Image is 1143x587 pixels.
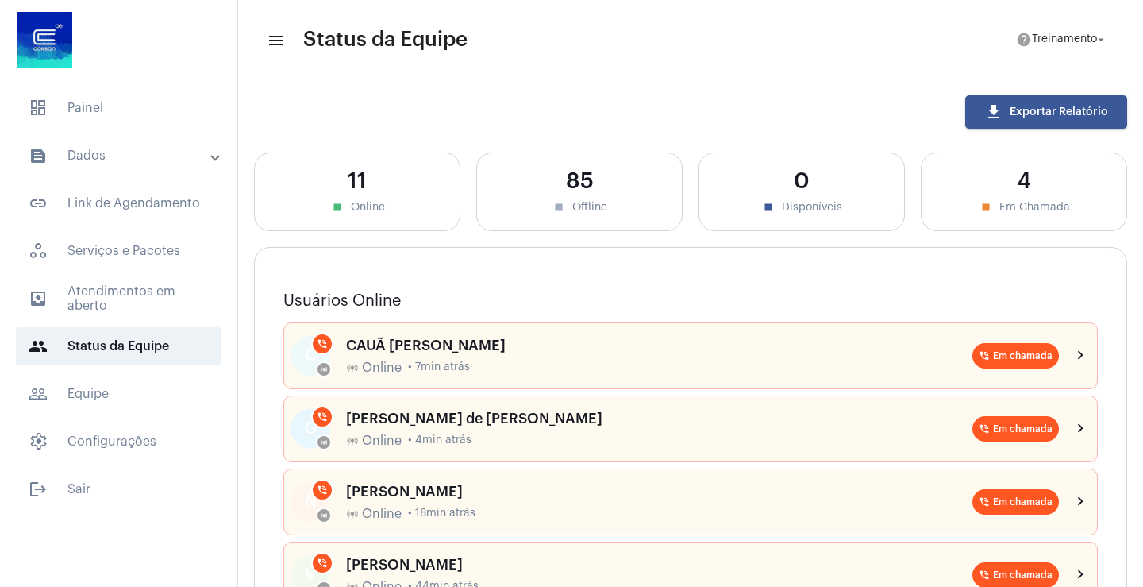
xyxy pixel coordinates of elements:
[13,8,76,71] img: d4669ae0-8c07-2337-4f67-34b0df7f5ae4.jpeg
[271,169,444,194] div: 11
[16,327,221,365] span: Status da Equipe
[937,169,1110,194] div: 4
[291,336,330,376] div: C
[346,361,359,374] mat-icon: online_prediction
[29,289,48,308] mat-icon: sidenav icon
[10,137,237,175] mat-expansion-panel-header: sidenav iconDados
[1072,566,1091,585] mat-icon: chevron_right
[979,496,990,508] mat-icon: phone_in_talk
[1006,24,1118,56] button: Treinamento
[291,482,330,522] div: N
[29,146,48,165] mat-icon: sidenav icon
[29,98,48,118] span: sidenav icon
[330,200,344,214] mat-icon: stop
[979,200,993,214] mat-icon: stop
[16,375,221,413] span: Equipe
[346,434,359,447] mat-icon: online_prediction
[984,106,1108,118] span: Exportar Relatório
[979,570,990,581] mat-icon: phone_in_talk
[408,361,470,373] span: • 7min atrás
[303,27,468,52] span: Status da Equipe
[320,438,328,446] mat-icon: online_prediction
[283,292,1098,310] h3: Usuários Online
[317,411,328,423] mat-icon: phone_in_talk
[16,232,221,270] span: Serviços e Pacotes
[346,557,972,573] div: [PERSON_NAME]
[29,146,212,165] mat-panel-title: Dados
[346,484,972,500] div: [PERSON_NAME]
[972,489,1059,515] mat-chip: Em chamada
[29,241,48,261] span: sidenav icon
[552,200,566,214] mat-icon: stop
[1072,492,1091,512] mat-icon: chevron_right
[1032,34,1097,45] span: Treinamento
[715,169,888,194] div: 0
[320,365,328,373] mat-icon: online_prediction
[979,423,990,434] mat-icon: phone_in_talk
[979,350,990,361] mat-icon: phone_in_talk
[16,280,221,318] span: Atendimentos em aberto
[16,470,221,508] span: Sair
[29,337,48,356] mat-icon: sidenav icon
[320,512,328,519] mat-icon: online_prediction
[1016,32,1032,48] mat-icon: help
[346,411,972,427] div: [PERSON_NAME] de [PERSON_NAME]
[16,184,221,222] span: Link de Agendamento
[761,200,775,214] mat-icon: stop
[972,343,1059,369] mat-chip: Em chamada
[408,434,471,446] span: • 4min atrás
[362,361,402,375] span: Online
[346,338,972,353] div: CAUÃ [PERSON_NAME]
[972,416,1059,442] mat-chip: Em chamada
[362,434,402,448] span: Online
[317,485,328,496] mat-icon: phone_in_talk
[362,507,402,521] span: Online
[937,200,1110,214] div: Em Chamada
[1094,33,1108,47] mat-icon: arrow_drop_down
[16,89,221,127] span: Painel
[1072,419,1091,438] mat-icon: chevron_right
[317,558,328,569] mat-icon: phone_in_talk
[29,384,48,404] mat-icon: sidenav icon
[16,423,221,461] span: Configurações
[317,338,328,349] mat-icon: phone_in_talk
[29,480,48,499] mat-icon: sidenav icon
[291,409,330,449] div: G
[493,200,666,214] div: Offline
[267,31,283,50] mat-icon: sidenav icon
[271,200,444,214] div: Online
[408,508,475,519] span: • 18min atrás
[715,200,888,214] div: Disponíveis
[346,508,359,520] mat-icon: online_prediction
[493,169,666,194] div: 85
[29,194,48,213] mat-icon: sidenav icon
[1072,346,1091,365] mat-icon: chevron_right
[965,95,1127,129] button: Exportar Relatório
[984,102,1003,122] mat-icon: download
[29,432,48,451] span: sidenav icon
